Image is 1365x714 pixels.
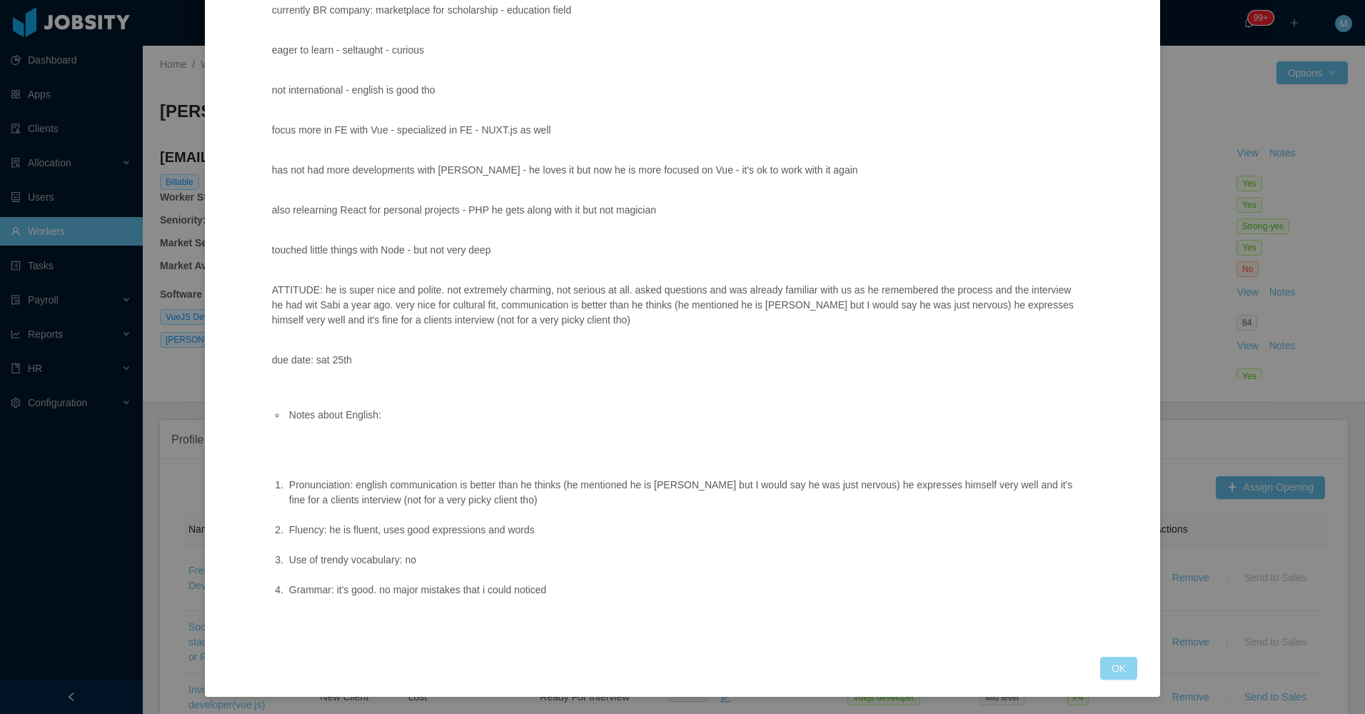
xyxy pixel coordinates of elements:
li: Grammar: it's good. no major mistakes that i could noticed [286,583,1084,598]
li: Notes about English: [286,408,1084,423]
p: not international - english is good tho [272,83,1084,98]
p: due date: sat 25th [272,353,1084,368]
li: Fluency: he is fluent, uses good expressions and words [286,523,1084,538]
p: ATTITUDE: he is super nice and polite. not extremely charming, not serious at all. asked question... [272,283,1084,328]
p: eager to learn - seltaught - curious [272,43,1084,58]
button: OK [1100,657,1137,680]
p: has not had more developments with [PERSON_NAME] - he loves it but now he is more focused on Vue ... [272,163,1084,178]
p: focus more in FE with Vue - specialized in FE - NUXT.js as well [272,123,1084,138]
p: also relearning React for personal projects - PHP he gets along with it but not magician [272,203,1084,218]
li: Use of trendy vocabulary: no [286,553,1084,568]
p: currently BR company: marketplace for scholarship - education field [272,3,1084,18]
li: Pronunciation: english communication is better than he thinks (he mentioned he is [PERSON_NAME] b... [286,478,1084,508]
p: touched little things with Node - but not very deep [272,243,1084,258]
